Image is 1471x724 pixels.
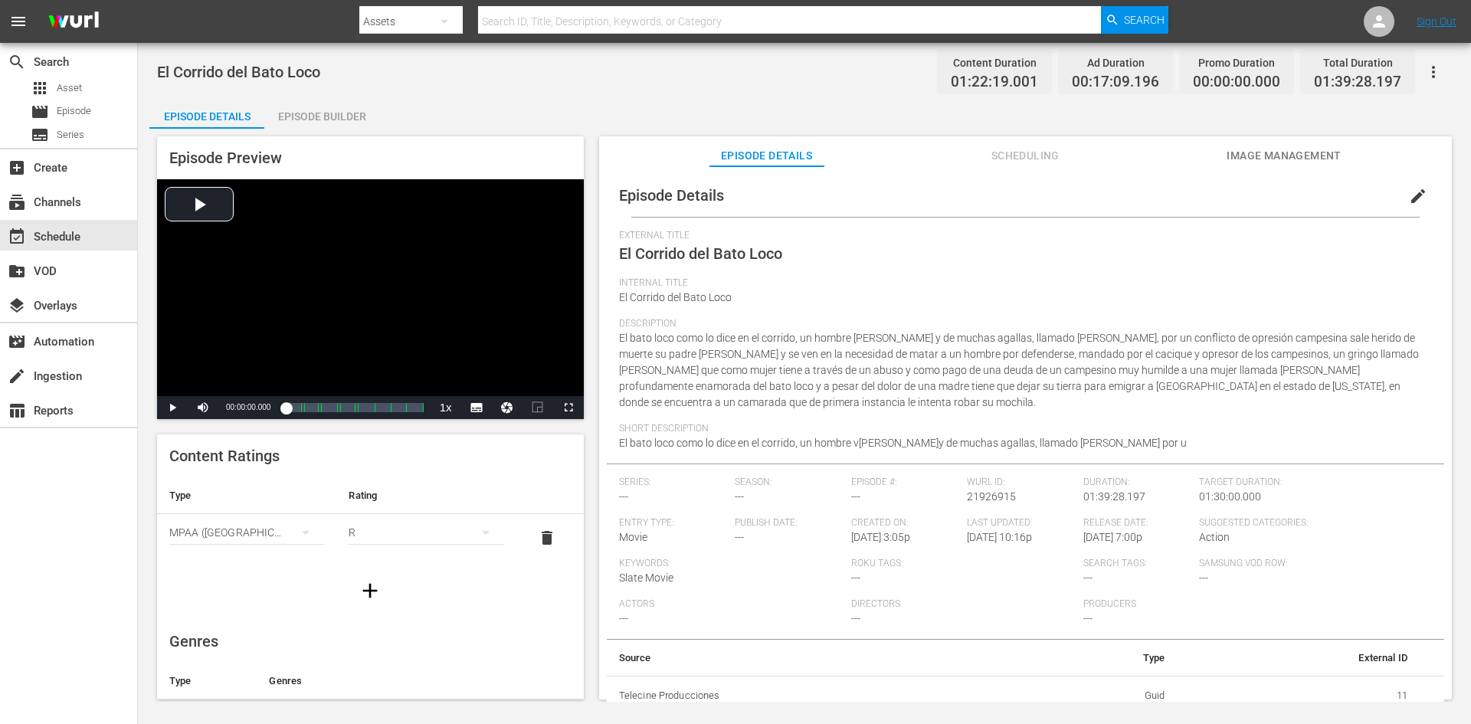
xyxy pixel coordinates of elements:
th: Type [1023,640,1177,676]
span: Episode [57,103,91,119]
span: El Corrido del Bato Loco [619,291,732,303]
span: 01:22:19.001 [951,74,1038,91]
div: Progress Bar [286,403,422,412]
span: Episode Details [619,186,724,205]
span: --- [1083,572,1093,584]
div: Content Duration [951,52,1038,74]
button: delete [529,519,565,556]
span: Season: [735,477,844,489]
span: 21926915 [967,490,1016,503]
span: 00:17:09.196 [1072,74,1159,91]
span: Genres [169,632,218,650]
span: --- [851,490,860,503]
span: External Title [619,230,1424,242]
span: Content Ratings [169,447,280,465]
span: Wurl ID: [967,477,1076,489]
span: VOD [8,262,26,280]
th: Genres [257,663,536,699]
span: Episode [31,103,49,121]
span: Overlays [8,296,26,315]
button: Play [157,396,188,419]
span: Action [1199,531,1230,543]
button: Playback Rate [431,396,461,419]
div: Episode Builder [264,98,379,135]
span: El Corrido del Bato Loco [157,63,320,81]
span: 00:00:00.000 [1193,74,1280,91]
th: Rating [336,477,516,514]
span: Search [1124,6,1165,34]
td: Guid [1023,676,1177,716]
span: Search [8,53,26,71]
div: Episode Details [149,98,264,135]
button: Episode Builder [264,98,379,129]
span: --- [1199,572,1208,584]
span: Description [619,318,1424,330]
span: Suggested Categories: [1199,517,1423,529]
span: Duration: [1083,477,1192,489]
span: --- [735,531,744,543]
span: Release Date: [1083,517,1192,529]
span: Producers [1083,598,1308,611]
span: Series: [619,477,728,489]
span: Image Management [1227,146,1342,165]
span: delete [538,529,556,547]
span: El bato loco como lo dice en el corrido, un hombre v[PERSON_NAME]y de muchas agallas, llamado [PE... [619,437,1187,449]
span: [DATE] 3:05p [851,531,910,543]
button: Mute [188,396,218,419]
th: Source [607,640,1024,676]
span: Series [57,127,84,143]
span: Reports [8,401,26,420]
span: Asset [57,80,82,96]
span: --- [851,572,860,584]
a: Sign Out [1417,15,1456,28]
span: Publish Date: [735,517,844,529]
span: Slate Movie [619,572,673,584]
span: edit [1409,187,1427,205]
span: Directors [851,598,1076,611]
button: Fullscreen [553,396,584,419]
span: --- [619,612,628,624]
img: ans4CAIJ8jUAAAAAAAAAAAAAAAAAAAAAAAAgQb4GAAAAAAAAAAAAAAAAAAAAAAAAJMjXAAAAAAAAAAAAAAAAAAAAAAAAgAT5G... [37,4,110,40]
span: Series [31,126,49,144]
span: Episode #: [851,477,960,489]
div: R [349,511,503,554]
span: Internal Title [619,277,1424,290]
span: Actors [619,598,844,611]
th: Type [157,477,336,514]
button: Jump To Time [492,396,523,419]
table: simple table [157,477,584,562]
span: El Corrido del Bato Loco [619,244,782,263]
span: Roku Tags: [851,558,1076,570]
div: Ad Duration [1072,52,1159,74]
div: MPAA ([GEOGRAPHIC_DATA] (the)) [169,511,324,554]
span: Keywords: [619,558,844,570]
span: --- [851,612,860,624]
span: Automation [8,333,26,351]
span: Episode Preview [169,149,282,167]
button: edit [1400,178,1437,215]
span: Ingestion [8,367,26,385]
span: Last Updated: [967,517,1076,529]
span: --- [1083,612,1093,624]
span: 01:30:00.000 [1199,490,1261,503]
span: --- [735,490,744,503]
th: Type [157,663,257,699]
th: Telecine Producciones [607,676,1024,716]
div: Video Player [157,179,584,419]
span: Asset [31,79,49,97]
span: 01:39:28.197 [1314,74,1401,91]
span: Schedule [8,228,26,246]
button: Episode Details [149,98,264,129]
span: Entry Type: [619,517,728,529]
span: menu [9,12,28,31]
span: --- [619,490,628,503]
span: Scheduling [968,146,1083,165]
table: simple table [607,640,1444,716]
span: Episode Details [709,146,824,165]
span: Created On: [851,517,960,529]
div: Promo Duration [1193,52,1280,74]
span: [DATE] 7:00p [1083,531,1142,543]
span: Create [8,159,26,177]
th: External ID [1177,640,1420,676]
span: Target Duration: [1199,477,1423,489]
